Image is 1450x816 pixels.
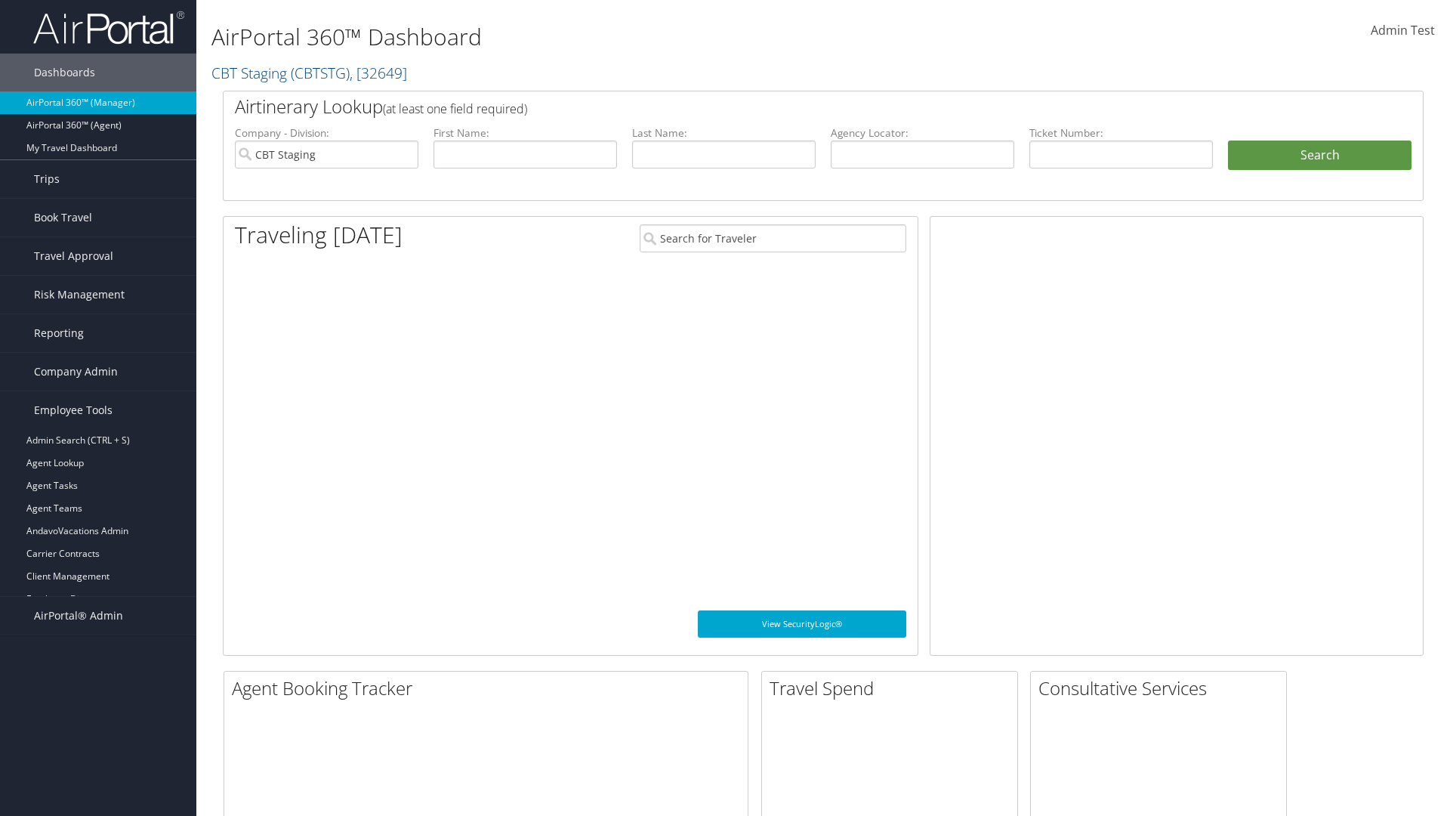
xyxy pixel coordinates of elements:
span: , [ 32649 ] [350,63,407,83]
label: Last Name: [632,125,816,141]
h1: Traveling [DATE] [235,219,403,251]
label: Agency Locator: [831,125,1014,141]
label: Company - Division: [235,125,418,141]
button: Search [1228,141,1411,171]
h2: Travel Spend [770,675,1017,701]
a: View SecurityLogic® [698,610,906,638]
h2: Airtinerary Lookup [235,94,1312,119]
h1: AirPortal 360™ Dashboard [211,21,1027,53]
span: Trips [34,160,60,198]
label: Ticket Number: [1029,125,1213,141]
span: Company Admin [34,353,118,391]
a: Admin Test [1371,8,1435,54]
a: CBT Staging [211,63,407,83]
span: Dashboards [34,54,95,91]
span: Reporting [34,314,84,352]
span: Travel Approval [34,237,113,275]
h2: Consultative Services [1038,675,1286,701]
label: First Name: [433,125,617,141]
span: Admin Test [1371,22,1435,39]
span: Risk Management [34,276,125,314]
span: AirPortal® Admin [34,597,123,635]
span: Book Travel [34,199,92,236]
span: ( CBTSTG ) [291,63,350,83]
span: (at least one field required) [383,100,527,117]
h2: Agent Booking Tracker [232,675,748,701]
input: Search for Traveler [640,224,906,252]
span: Employee Tools [34,391,113,429]
img: airportal-logo.png [33,10,184,45]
